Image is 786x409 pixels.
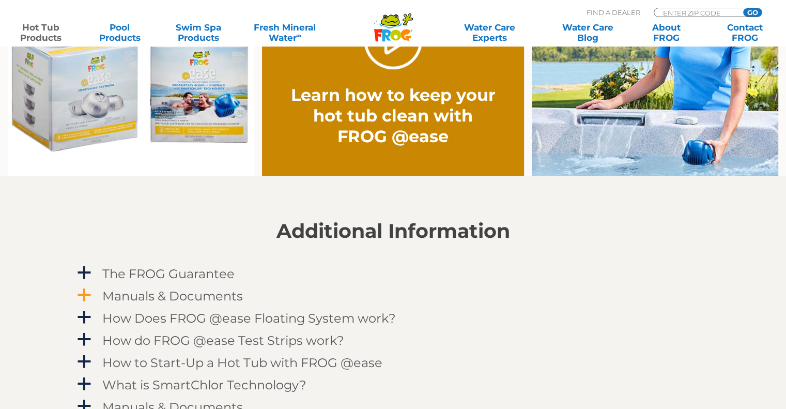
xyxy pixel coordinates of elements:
p: Find A Dealer [587,8,640,17]
h4: How to Start-Up a Hot Tub with FROG @ease [102,356,382,370]
a: Water CareExperts [440,22,540,43]
span: a [76,287,92,303]
a: a How to Start-Up a Hot Tub with FROG @ease [75,353,711,372]
a: a How do FROG @ease Test Strips work? [75,331,711,350]
a: ContactFROG [715,22,776,43]
h2: Learn how to keep your hot tub clean with FROG @ease [288,85,498,147]
a: Fresh MineralWater∞ [246,22,323,43]
a: AboutFROG [636,22,697,43]
a: a What is SmartChlor Technology? [75,375,711,395]
span: a [76,310,92,325]
span: a [76,332,92,347]
h2: Additional Information [75,220,711,243]
a: a How Does FROG @ease Floating System work? [75,309,711,328]
span: a [76,265,92,281]
h4: How Does FROG @ease Floating System work? [102,311,396,325]
h4: The FROG Guarantee [102,267,235,281]
h4: How do FROG @ease Test Strips work? [102,334,344,347]
a: Water CareBlog [557,22,618,43]
a: Hot TubProducts [10,22,71,43]
a: a The FROG Guarantee [75,264,711,283]
span: a [76,376,92,392]
input: GO [743,8,762,17]
a: Swim SpaProducts [168,22,229,43]
input: Zip Code Form [662,8,732,17]
sup: ∞ [296,32,301,39]
a: a Manuals & Documents [75,286,711,306]
h4: What is SmartChlor Technology? [102,378,306,392]
h4: Manuals & Documents [102,289,243,303]
a: PoolProducts [89,22,150,43]
span: a [76,354,92,370]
